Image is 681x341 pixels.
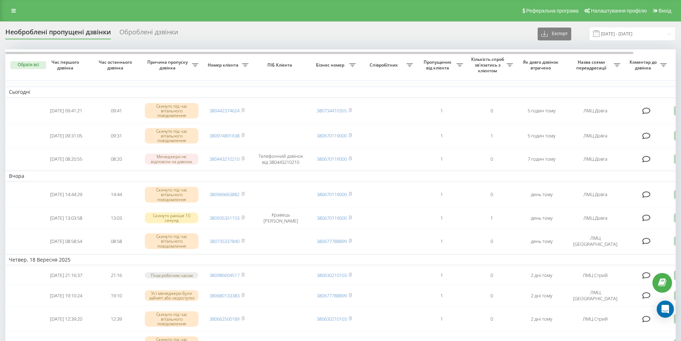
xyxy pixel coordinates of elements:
a: 380630210103 [317,316,347,322]
td: 2 дні тому [517,267,567,284]
td: 0 [467,183,517,206]
td: 1 [416,286,467,306]
td: 0 [467,307,517,331]
td: 1 [416,124,467,148]
span: Налаштування профілю [591,8,647,14]
td: 1 [467,208,517,228]
a: 380677788899 [317,238,347,244]
td: Кравець [PERSON_NAME] [252,208,309,228]
a: 380670119000 [317,191,347,198]
td: 12:39 [91,307,141,331]
div: Скинуто під час вітального повідомлення [145,103,198,119]
div: Оброблені дзвінки [119,28,178,39]
td: 0 [467,267,517,284]
td: 1 [416,229,467,253]
a: 380966663882 [209,191,240,198]
td: 1 [416,307,467,331]
span: ПІБ Клієнта [258,62,303,68]
span: Вихід [659,8,671,14]
span: Назва схеми переадресації [570,59,614,70]
td: Телефонний дзвінок від 380443210210 [252,149,309,169]
span: Номер клієнта [206,62,242,68]
div: Менеджери не відповіли на дзвінок [145,154,198,164]
td: 0 [467,229,517,253]
td: 7 годин тому [517,149,567,169]
a: 380680133383 [209,292,240,299]
span: Бізнес номер [313,62,349,68]
td: ЛМЦ Довга [567,183,624,206]
td: 09:31 [91,124,141,148]
td: [DATE] 14:44:29 [41,183,91,206]
a: 380974891638 [209,132,240,139]
td: [DATE] 13:03:58 [41,208,91,228]
td: ЛМЦ Довга [567,149,624,169]
td: 08:58 [91,229,141,253]
span: Співробітник [363,62,406,68]
button: Експорт [538,28,571,40]
td: 14:44 [91,183,141,206]
div: Необроблені пропущені дзвінки [5,28,111,39]
a: 380677788899 [317,292,347,299]
td: 0 [467,286,517,306]
span: Час першого дзвінка [47,59,85,70]
a: 380662500189 [209,316,240,322]
td: 0 [467,149,517,169]
td: ЛМЦ Стрий [567,307,624,331]
td: 09:41 [91,99,141,123]
td: 19:10 [91,286,141,306]
a: 380935351153 [209,215,240,221]
td: 13:03 [91,208,141,228]
span: Як довго дзвінок втрачено [522,59,561,70]
td: ЛМЦ [GEOGRAPHIC_DATA] [567,286,624,306]
td: ЛМЦ Довга [567,124,624,148]
a: 380986004517 [209,272,240,278]
div: Скинуто раніше 10 секунд [145,213,198,223]
td: [DATE] 09:41:21 [41,99,91,123]
div: Open Intercom Messenger [657,301,674,318]
td: 1 [416,267,467,284]
a: 380735337840 [209,238,240,244]
td: 08:20 [91,149,141,169]
a: 380670119000 [317,215,347,221]
span: Причина пропуску дзвінка [145,59,192,70]
td: 2 дні тому [517,286,567,306]
td: ЛМЦ Стрий [567,267,624,284]
div: Поза робочим часом [145,272,198,278]
div: Скинуто під час вітального повідомлення [145,187,198,203]
td: ЛМЦ Довга [567,99,624,123]
div: Усі менеджери були зайняті або недоступні [145,290,198,301]
td: ЛМЦ [GEOGRAPHIC_DATA] [567,229,624,253]
a: 380670119000 [317,156,347,162]
td: 1 [416,99,467,123]
td: день тому [517,208,567,228]
button: Обрати всі [10,61,46,69]
td: 0 [467,99,517,123]
td: [DATE] 12:39:20 [41,307,91,331]
td: ЛМЦ Довга [567,208,624,228]
a: 380442374624 [209,107,240,114]
a: 380734410355 [317,107,347,114]
td: [DATE] 08:20:55 [41,149,91,169]
td: [DATE] 19:10:24 [41,286,91,306]
td: день тому [517,183,567,206]
div: Скинуто під час вітального повідомлення [145,128,198,144]
td: 5 годин тому [517,124,567,148]
td: 1 [416,183,467,206]
span: Час останнього дзвінка [97,59,135,70]
td: 21:16 [91,267,141,284]
div: Скинуто під час вітального повідомлення [145,233,198,249]
span: Пропущених від клієнта [420,59,457,70]
div: Скинуто під час вітального повідомлення [145,311,198,327]
span: Кількість спроб зв'язатись з клієнтом [470,57,507,73]
td: 5 годин тому [517,99,567,123]
td: день тому [517,229,567,253]
td: [DATE] 09:31:05 [41,124,91,148]
td: [DATE] 08:58:54 [41,229,91,253]
a: 380443210210 [209,156,240,162]
a: 380630210103 [317,272,347,278]
td: 1 [416,149,467,169]
span: Коментар до дзвінка [627,59,660,70]
a: 380670119000 [317,132,347,139]
td: 2 дні тому [517,307,567,331]
td: 1 [416,208,467,228]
